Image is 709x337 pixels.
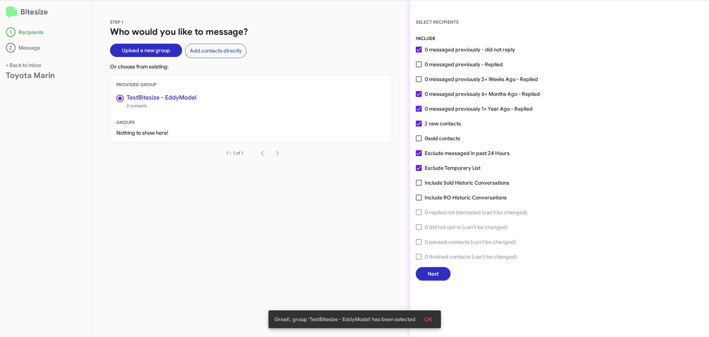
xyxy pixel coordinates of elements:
[6,62,41,68] a: < Back to inbox
[110,44,182,57] button: Upload a new group
[425,252,517,261] span: 0 finished contacts (can't be changed)
[425,149,510,158] span: Exclude messaged in past 24 Hours
[425,193,507,202] span: Include RO Historic Conversations
[226,149,243,157] div: 1 – 1 of 1
[425,178,509,187] span: Include Sold Historic Conversations
[110,63,392,70] p: Or choose from existing:
[6,6,86,18] h2: Bitesize
[6,72,86,79] div: Toyota Marin
[110,26,392,38] h1: Who would you like to message?
[416,19,459,25] span: SELECT RECIPIENTS
[270,146,285,161] button: Next page
[110,129,174,136] span: Nothing to show here!
[425,60,503,69] span: 0 messaged previously - Replied
[127,102,196,109] span: 2 contacts
[6,43,16,53] div: 2
[6,43,86,53] div: Message
[6,7,17,18] img: logo-minimal.svg
[425,75,538,84] span: 0 messaged previously 2+ Weeks Ago - Replied
[424,313,432,326] span: OK
[428,267,439,280] span: Next
[416,267,451,280] button: Next
[110,81,392,88] div: PROVIDED GROUP
[428,135,460,142] span: sold contacts
[185,44,247,58] button: Add contacts directly
[425,45,515,54] span: 0 messaged previously - did not reply
[425,237,516,246] span: 0 paused contacts (can't be changed)
[110,119,392,126] div: GROUPS
[425,134,460,143] span: 0
[425,90,540,98] span: 0 messaged previously 6+ Months Ago - Replied
[6,27,16,37] div: 1
[418,313,438,326] button: OK
[255,146,270,161] button: Previous page
[6,27,86,37] div: Recipients
[274,316,415,323] span: Great!, group 'TestBitesize - EddyModel' has been selected
[425,104,532,113] span: 0 messaged previously 1+ Year Ago - Replied
[425,119,461,128] span: 2 new contacts
[127,95,196,101] h3: TestBitesize - EddyModel
[425,164,480,172] span: Exclude Temporary List
[110,19,124,25] span: STEP 1
[416,35,703,42] div: INCLUDE
[122,44,170,57] span: Upload a new group
[425,208,527,217] span: 0 replied not interested (can't be changed)
[425,223,508,232] span: 0 did not opt-in (can't be changed)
